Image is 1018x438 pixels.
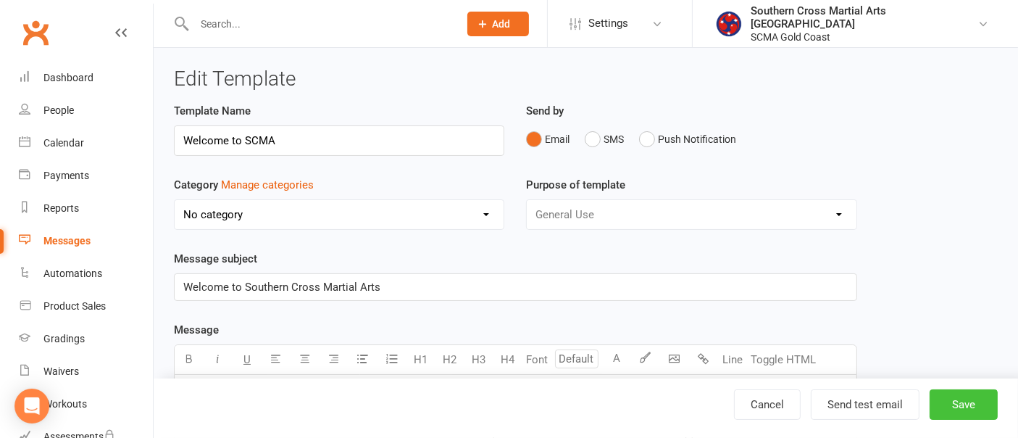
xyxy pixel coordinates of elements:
label: Message [174,321,219,339]
a: Cancel [734,389,801,420]
button: Add [467,12,529,36]
a: Reports [19,192,153,225]
button: U [233,345,262,374]
a: Gradings [19,323,153,355]
div: People [43,104,74,116]
div: Gradings [43,333,85,344]
button: H2 [435,345,464,374]
div: SCMA Gold Coast [751,30,977,44]
label: Category [174,176,314,194]
a: Calendar [19,127,153,160]
div: Workouts [43,398,87,410]
span: Welcome to Southern Cross Martial Arts [183,281,380,294]
a: People [19,94,153,127]
span: Add [493,18,511,30]
div: Messages [43,235,91,247]
button: Send test email [811,389,919,420]
div: Automations [43,268,102,279]
div: Calendar [43,137,84,149]
a: Automations [19,257,153,290]
button: H1 [406,345,435,374]
a: Messages [19,225,153,257]
a: Product Sales [19,290,153,323]
img: thumb_image1620786302.png [714,9,743,38]
input: Search... [190,14,448,34]
a: Workouts [19,388,153,421]
span: U [243,353,251,366]
div: Waivers [43,365,79,377]
button: H3 [464,345,493,374]
button: A [602,345,631,374]
label: Purpose of template [526,176,625,194]
h3: Edit Template [174,68,998,91]
button: Toggle HTML [747,345,819,374]
button: H4 [493,345,522,374]
div: Dashboard [43,72,93,83]
button: Line [718,345,747,374]
div: Reports [43,202,79,214]
button: Font [522,345,551,374]
a: Waivers [19,355,153,388]
button: Email [526,125,570,153]
a: Dashboard [19,62,153,94]
div: Product Sales [43,300,106,312]
button: Push Notification [639,125,736,153]
div: Open Intercom Messenger [14,389,49,423]
button: Category [221,176,314,194]
div: Payments [43,170,89,181]
a: Payments [19,160,153,192]
button: SMS [585,125,624,153]
label: Message subject [174,250,257,268]
button: Save [930,389,998,420]
input: Default [555,350,598,368]
label: Template Name [174,102,251,120]
span: Settings [588,7,628,40]
div: Southern Cross Martial Arts [GEOGRAPHIC_DATA] [751,4,977,30]
a: Clubworx [17,15,54,51]
label: Send by [526,102,564,120]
